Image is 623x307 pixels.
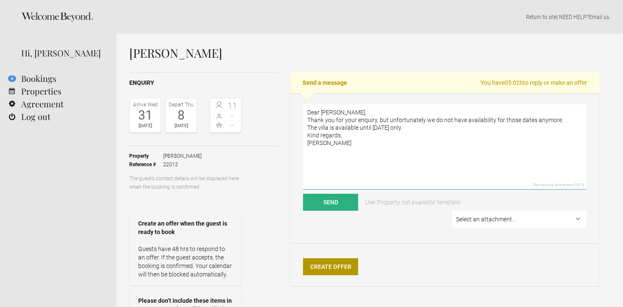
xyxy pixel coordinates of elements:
p: | NEED HELP? . [129,13,610,21]
span: 11 [226,101,239,110]
a: Create Offer [303,258,358,275]
strong: Reference # [129,160,163,169]
h1: [PERSON_NAME] [129,47,600,59]
p: The guest’s contact details will be displayed here when the booking is confirmed. [129,174,242,191]
div: Depart Thu [168,100,195,109]
flynt-countdown: 05:02h [505,79,523,86]
div: [DATE] [132,122,159,130]
a: Email us [589,14,609,20]
div: 31 [132,109,159,122]
a: Return to site [526,14,556,20]
span: 22012 [163,160,202,169]
span: [PERSON_NAME] [163,152,202,160]
span: - [226,121,239,129]
div: 8 [168,109,195,122]
div: Hi, [PERSON_NAME] [21,47,104,59]
p: Guests have 48 hrs to respond to an offer. If the guest accepts, the booking is confirmed. Your c... [138,245,233,279]
a: Use 'Property not available' template [359,194,466,211]
strong: Create an offer when the guest is ready to book [138,219,233,236]
div: Arrive Wed [132,100,159,109]
button: Send [303,194,358,211]
h2: Enquiry [129,78,278,87]
strong: Property [129,152,163,160]
h2: Send a message [290,72,600,93]
flynt-notification-badge: 4 [8,75,16,82]
div: [DATE] [168,122,195,130]
span: You have to reply or make an offer [481,78,587,87]
span: - [226,111,239,120]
